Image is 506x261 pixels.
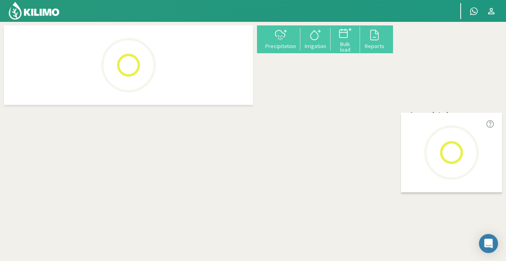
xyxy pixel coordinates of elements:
div: Abra o Intercom Messenger [479,234,498,253]
img: Loading... [89,25,168,105]
img: Loading... [412,113,491,192]
div: Bulk load [333,41,358,52]
p: Accumulated precipitations and irrigations by plot [410,109,486,138]
div: Precipitation [263,43,298,49]
button: Irrigation [300,28,331,49]
img: Kilimo [8,1,60,20]
div: Reports [362,43,387,49]
button: Precipitation [261,28,300,49]
div: Irrigation [303,43,328,49]
button: Bulk load [331,26,360,53]
button: Reports [360,28,389,49]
